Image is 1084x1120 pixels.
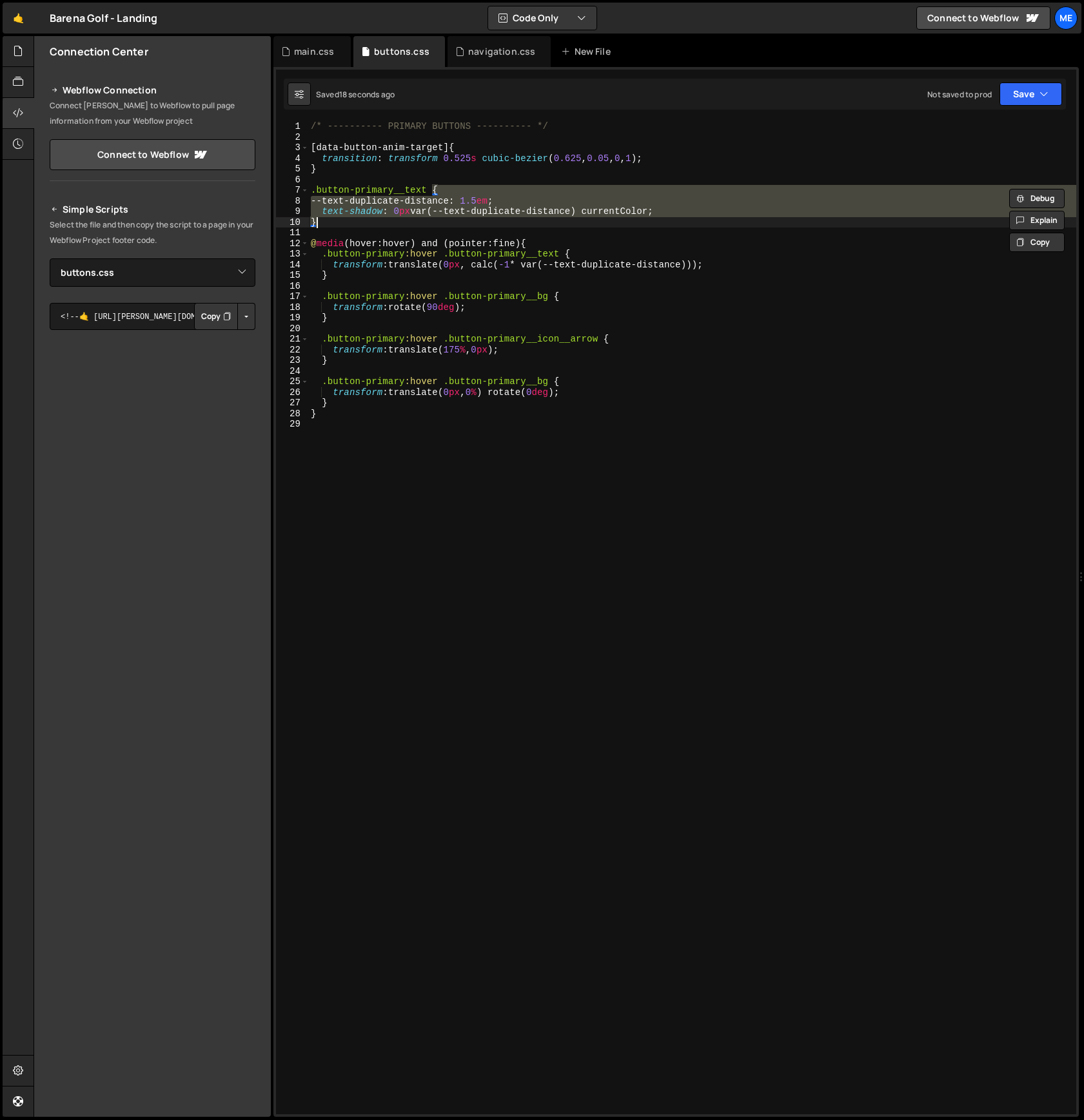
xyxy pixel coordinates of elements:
div: 5 [276,164,309,175]
h2: Webflow Connection [50,82,255,98]
div: New File [561,45,615,58]
a: Connect to Webflow [50,139,255,170]
button: Explain [1009,211,1065,230]
div: 24 [276,366,309,377]
div: buttons.css [374,45,429,58]
iframe: YouTube video player [50,476,257,592]
iframe: YouTube video player [50,351,257,467]
div: 28 [276,409,309,420]
div: 16 [276,281,309,292]
button: Copy [194,303,238,330]
div: 26 [276,387,309,398]
a: 🤙 [3,3,34,34]
div: 29 [276,419,309,430]
div: 23 [276,355,309,366]
div: 17 [276,291,309,302]
button: Save [1000,82,1062,106]
a: Connect to Webflow [916,6,1050,30]
div: navigation.css [468,45,535,58]
div: 6 [276,175,309,186]
div: Button group with nested dropdown [194,303,255,330]
div: 15 [276,270,309,281]
div: 19 [276,313,309,323]
textarea: <!--🤙 [URL][PERSON_NAME][DOMAIN_NAME]> <script>document.addEventListener("DOMContentLoaded", func... [50,303,255,330]
div: 12 [276,238,309,249]
button: Code Only [488,6,596,30]
div: 10 [276,217,309,228]
div: 13 [276,249,309,260]
div: 20 [276,323,309,334]
div: Not saved to prod [927,89,992,100]
div: 11 [276,227,309,238]
div: Barena Golf - Landing [50,10,157,26]
div: 4 [276,153,309,164]
div: 27 [276,398,309,409]
div: Saved [316,89,395,100]
div: 22 [276,345,309,356]
div: 9 [276,206,309,217]
div: 25 [276,376,309,387]
div: 1 [276,121,309,132]
div: 3 [276,142,309,153]
div: 8 [276,196,309,207]
div: main.css [294,45,334,58]
h2: Connection Center [50,44,148,59]
h2: Simple Scripts [50,202,255,217]
button: Debug [1009,189,1065,208]
div: 18 seconds ago [339,89,395,100]
div: 2 [276,132,309,143]
div: 14 [276,260,309,271]
p: Connect [PERSON_NAME] to Webflow to pull page information from your Webflow project [50,98,255,129]
button: Copy [1009,233,1065,252]
div: 7 [276,185,309,196]
div: 21 [276,334,309,345]
a: Me [1054,6,1078,30]
p: Select the file and then copy the script to a page in your Webflow Project footer code. [50,217,255,248]
div: 18 [276,302,309,313]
